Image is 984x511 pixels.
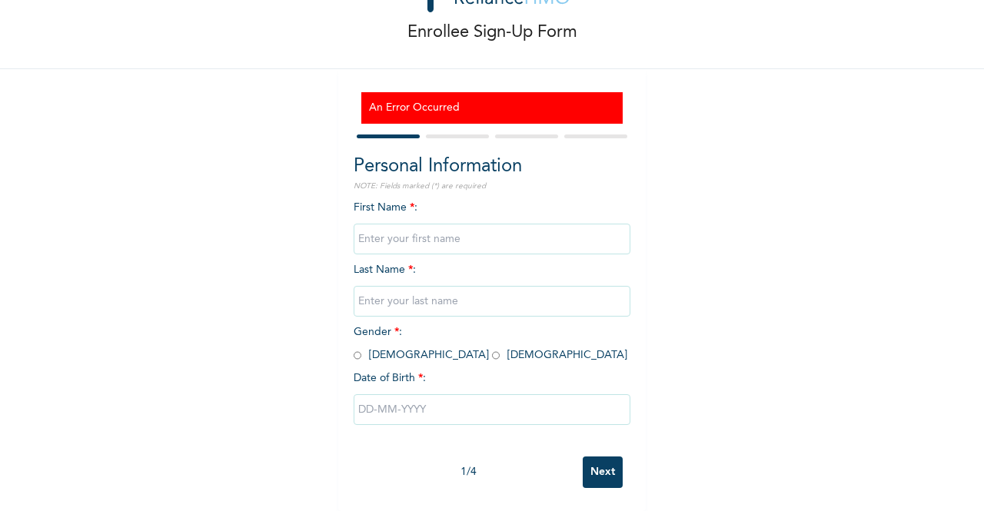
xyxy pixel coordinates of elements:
[583,456,623,488] input: Next
[369,100,615,116] h3: An Error Occurred
[354,286,630,317] input: Enter your last name
[354,394,630,425] input: DD-MM-YYYY
[354,370,426,387] span: Date of Birth :
[407,20,577,45] p: Enrollee Sign-Up Form
[354,327,627,360] span: Gender : [DEMOGRAPHIC_DATA] [DEMOGRAPHIC_DATA]
[354,264,630,307] span: Last Name :
[354,224,630,254] input: Enter your first name
[354,153,630,181] h2: Personal Information
[354,202,630,244] span: First Name :
[354,464,583,480] div: 1 / 4
[354,181,630,192] p: NOTE: Fields marked (*) are required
